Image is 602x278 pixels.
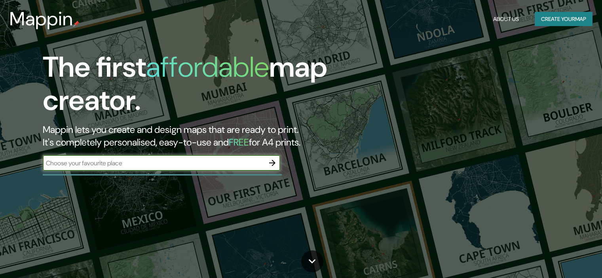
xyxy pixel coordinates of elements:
h2: Mappin lets you create and design maps that are ready to print. It's completely personalised, eas... [43,123,344,149]
h1: affordable [146,49,269,85]
button: Create yourmap [535,12,593,26]
h3: Mappin [9,8,73,30]
img: mappin-pin [73,21,80,27]
input: Choose your favourite place [43,159,264,168]
button: About Us [490,12,522,26]
h5: FREE [229,136,249,148]
h1: The first map creator. [43,51,344,123]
